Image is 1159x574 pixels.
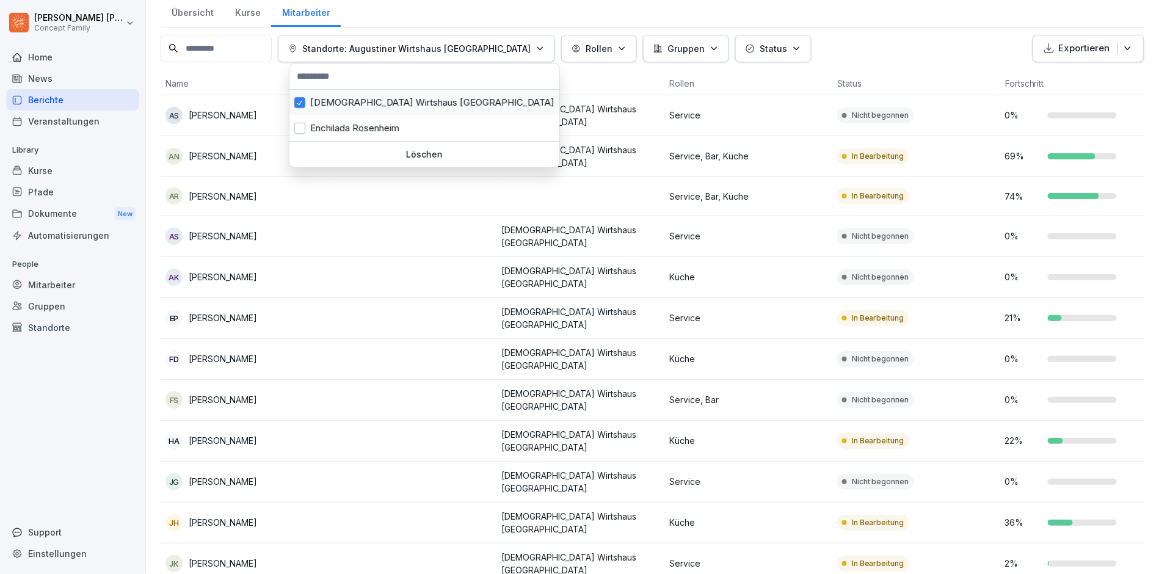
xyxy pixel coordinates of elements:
p: Löschen [294,149,554,160]
p: Standorte: Augustiner Wirtshaus [GEOGRAPHIC_DATA] [302,42,531,55]
p: Exportieren [1059,42,1110,56]
div: [DEMOGRAPHIC_DATA] Wirtshaus [GEOGRAPHIC_DATA] [289,90,559,115]
p: Gruppen [667,42,705,55]
p: Rollen [586,42,612,55]
p: Status [760,42,787,55]
div: Enchilada Rosenheim [289,115,559,141]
